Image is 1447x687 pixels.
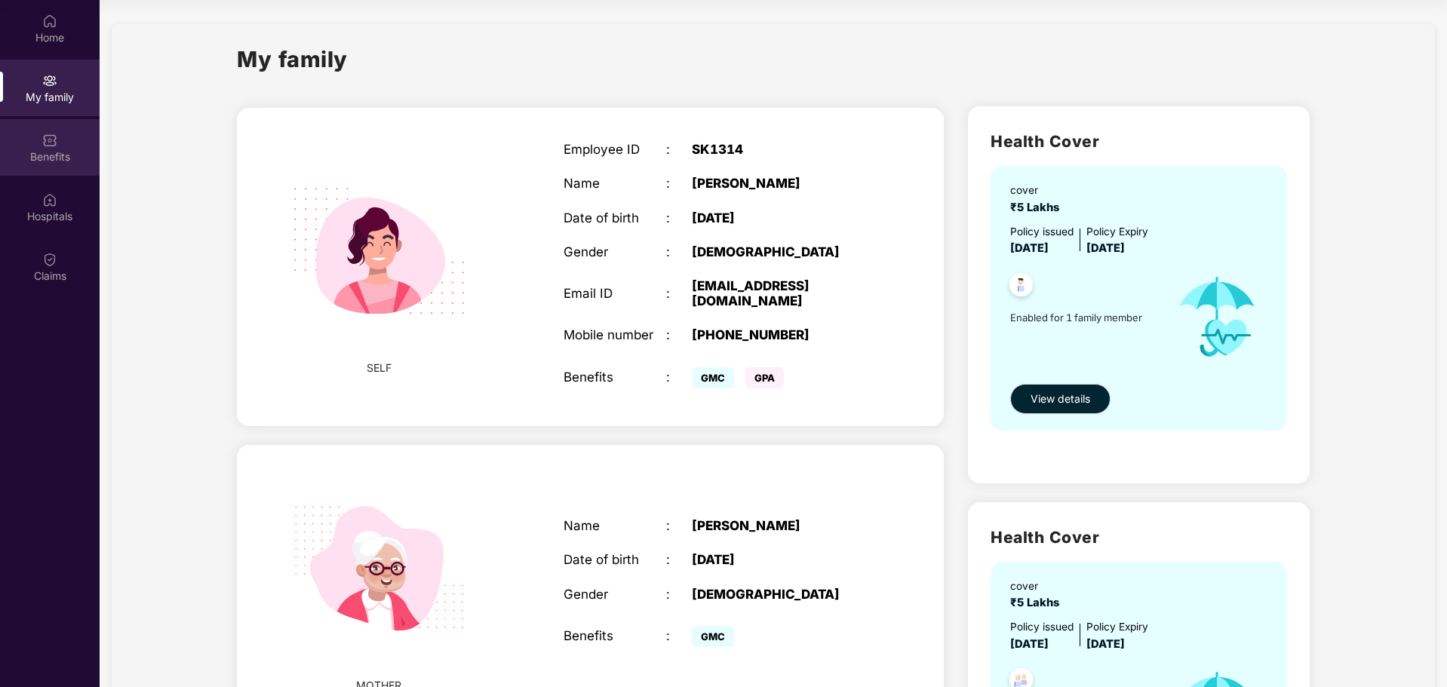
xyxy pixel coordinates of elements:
div: [PERSON_NAME] [692,518,871,533]
img: svg+xml;base64,PHN2ZyB4bWxucz0iaHR0cDovL3d3dy53My5vcmcvMjAwMC9zdmciIHdpZHRoPSIyMjQiIGhlaWdodD0iMT... [270,460,487,677]
img: svg+xml;base64,PHN2ZyB4bWxucz0iaHR0cDovL3d3dy53My5vcmcvMjAwMC9zdmciIHdpZHRoPSIyMjQiIGhlaWdodD0iMT... [270,143,487,360]
div: Gender [564,244,666,259]
div: [EMAIL_ADDRESS][DOMAIN_NAME] [692,278,871,308]
span: View details [1031,391,1090,407]
div: Name [564,176,666,191]
div: Email ID [564,286,666,301]
span: GMC [692,626,734,647]
div: [DATE] [692,552,871,567]
div: Policy Expiry [1086,224,1148,241]
span: [DATE] [1010,637,1049,651]
div: cover [1010,578,1065,595]
h2: Health Cover [991,129,1287,154]
div: [DATE] [692,210,871,225]
h1: My family [237,42,348,76]
div: : [666,244,692,259]
span: ₹5 Lakhs [1010,201,1065,214]
div: Gender [564,587,666,602]
span: Enabled for 1 family member [1010,310,1162,325]
span: ₹5 Lakhs [1010,596,1065,609]
div: Employee ID [564,142,666,157]
div: Policy Expiry [1086,619,1148,636]
div: Benefits [564,370,666,385]
span: [DATE] [1010,241,1049,255]
div: [PERSON_NAME] [692,176,871,191]
div: : [666,142,692,157]
div: Policy issued [1010,224,1074,241]
div: : [666,370,692,385]
span: [DATE] [1086,637,1125,651]
div: : [666,518,692,533]
div: Name [564,518,666,533]
div: [PHONE_NUMBER] [692,327,871,342]
div: : [666,552,692,567]
div: cover [1010,182,1065,199]
h2: Health Cover [991,525,1287,550]
div: : [666,628,692,643]
img: svg+xml;base64,PHN2ZyBpZD0iSG9zcGl0YWxzIiB4bWxucz0iaHR0cDovL3d3dy53My5vcmcvMjAwMC9zdmciIHdpZHRoPS... [42,192,57,207]
div: : [666,587,692,602]
span: [DATE] [1086,241,1125,255]
img: svg+xml;base64,PHN2ZyBpZD0iQ2xhaW0iIHhtbG5zPSJodHRwOi8vd3d3LnczLm9yZy8yMDAwL3N2ZyIgd2lkdGg9IjIwIi... [42,252,57,267]
img: svg+xml;base64,PHN2ZyBpZD0iSG9tZSIgeG1sbnM9Imh0dHA6Ly93d3cudzMub3JnLzIwMDAvc3ZnIiB3aWR0aD0iMjAiIG... [42,14,57,29]
div: Benefits [564,628,666,643]
img: svg+xml;base64,PHN2ZyBpZD0iQmVuZWZpdHMiIHhtbG5zPSJodHRwOi8vd3d3LnczLm9yZy8yMDAwL3N2ZyIgd2lkdGg9Ij... [42,133,57,148]
div: [DEMOGRAPHIC_DATA] [692,244,871,259]
div: Mobile number [564,327,666,342]
div: Date of birth [564,210,666,225]
span: SELF [367,360,392,376]
div: : [666,210,692,225]
span: GPA [745,367,784,388]
div: [DEMOGRAPHIC_DATA] [692,587,871,602]
img: icon [1162,258,1273,376]
img: svg+xml;base64,PHN2ZyB4bWxucz0iaHR0cDovL3d3dy53My5vcmcvMjAwMC9zdmciIHdpZHRoPSI0OC45NDMiIGhlaWdodD... [1003,268,1040,305]
div: : [666,286,692,301]
div: SK1314 [692,142,871,157]
img: svg+xml;base64,PHN2ZyB3aWR0aD0iMjAiIGhlaWdodD0iMjAiIHZpZXdCb3g9IjAgMCAyMCAyMCIgZmlsbD0ibm9uZSIgeG... [42,73,57,88]
span: GMC [692,367,734,388]
div: Policy issued [1010,619,1074,636]
div: Date of birth [564,552,666,567]
div: : [666,176,692,191]
button: View details [1010,384,1111,414]
div: : [666,327,692,342]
